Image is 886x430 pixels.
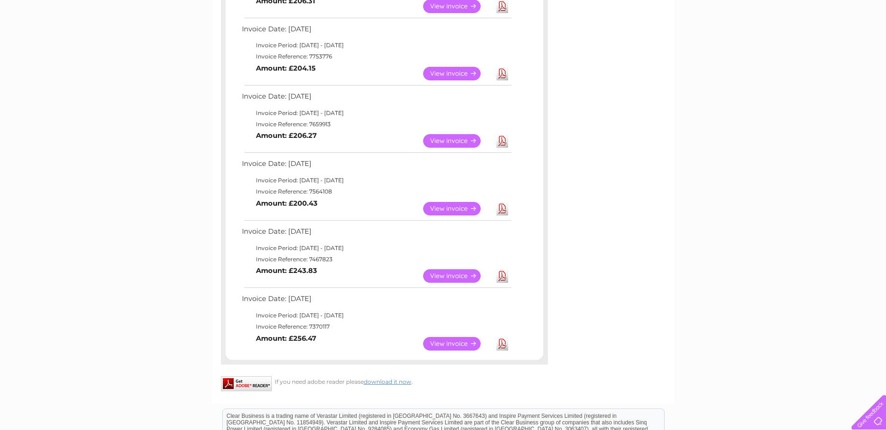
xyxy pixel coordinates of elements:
[240,158,513,175] td: Invoice Date: [DATE]
[496,337,508,351] a: Download
[496,67,508,80] a: Download
[423,67,492,80] a: View
[496,134,508,148] a: Download
[423,269,492,283] a: View
[221,376,548,385] div: If you need adobe reader please .
[240,23,513,40] td: Invoice Date: [DATE]
[256,131,317,140] b: Amount: £206.27
[240,90,513,107] td: Invoice Date: [DATE]
[496,269,508,283] a: Download
[771,40,799,47] a: Telecoms
[423,202,492,215] a: View
[256,199,318,208] b: Amount: £200.43
[240,186,513,197] td: Invoice Reference: 7564108
[256,64,316,72] b: Amount: £204.15
[745,40,766,47] a: Energy
[240,119,513,130] td: Invoice Reference: 7659913
[364,378,411,385] a: download it now
[256,266,317,275] b: Amount: £243.83
[240,40,513,51] td: Invoice Period: [DATE] - [DATE]
[710,5,774,16] a: 0333 014 3131
[256,334,316,343] b: Amount: £256.47
[240,321,513,332] td: Invoice Reference: 7370117
[423,337,492,351] a: View
[824,40,847,47] a: Contact
[240,310,513,321] td: Invoice Period: [DATE] - [DATE]
[240,243,513,254] td: Invoice Period: [DATE] - [DATE]
[496,202,508,215] a: Download
[722,40,739,47] a: Water
[240,225,513,243] td: Invoice Date: [DATE]
[240,51,513,62] td: Invoice Reference: 7753776
[240,293,513,310] td: Invoice Date: [DATE]
[240,175,513,186] td: Invoice Period: [DATE] - [DATE]
[805,40,818,47] a: Blog
[855,40,877,47] a: Log out
[240,107,513,119] td: Invoice Period: [DATE] - [DATE]
[31,24,78,53] img: logo.png
[240,254,513,265] td: Invoice Reference: 7467823
[423,134,492,148] a: View
[223,5,664,45] div: Clear Business is a trading name of Verastar Limited (registered in [GEOGRAPHIC_DATA] No. 3667643...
